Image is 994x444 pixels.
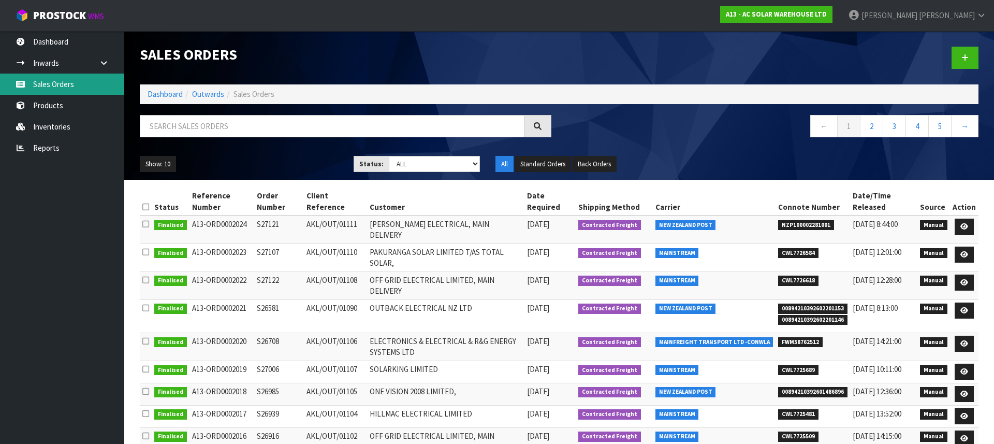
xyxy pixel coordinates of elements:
th: Action [950,188,978,216]
span: Finalised [154,387,187,397]
td: S26939 [254,405,304,427]
span: Contracted Freight [578,304,641,314]
span: MAINFREIGHT TRANSPORT LTD -CONWLA [655,337,773,348]
td: AKL/OUT/01104 [304,405,368,427]
span: CWL7725481 [778,409,818,420]
span: Manual [920,304,947,314]
th: Carrier [653,188,776,216]
span: MAINSTREAM [655,276,699,286]
a: Outwards [192,89,224,99]
button: All [495,156,514,173]
strong: A13 - AC SOLAR WAREHOUSE LTD [726,10,827,19]
span: Manual [920,387,947,397]
span: Finalised [154,248,187,259]
span: 00894210392602201153 [778,304,847,314]
span: CWL7726584 [778,248,818,259]
span: MAINSTREAM [655,248,699,259]
span: Manual [920,432,947,442]
small: WMS [88,11,104,21]
span: [DATE] 12:01:00 [853,247,901,257]
span: Manual [920,409,947,420]
span: Manual [920,365,947,376]
span: MAINSTREAM [655,432,699,442]
td: A13-ORD0002023 [189,244,255,271]
a: 1 [837,115,860,137]
td: ONE VISION 2008 LIMITED, [367,383,524,405]
span: MAINSTREAM [655,409,699,420]
a: 2 [860,115,883,137]
span: NZP100002281001 [778,220,834,231]
a: Dashboard [148,89,183,99]
td: S27122 [254,271,304,299]
td: OUTBACK ELECTRICAL NZ LTD [367,299,524,333]
span: [PERSON_NAME] [919,10,975,20]
td: S27107 [254,244,304,271]
a: 4 [905,115,929,137]
span: CWL7725689 [778,365,818,376]
span: 00894210392602201146 [778,315,847,325]
nav: Page navigation [567,115,978,140]
h1: Sales Orders [140,47,551,63]
td: ELECTRONICS & ELECTRICAL & R&G ENERGY SYSTEMS LTD [367,333,524,361]
span: Finalised [154,304,187,314]
span: [DATE] [527,219,549,229]
span: [DATE] 10:11:00 [853,364,901,374]
td: A13-ORD0002020 [189,333,255,361]
span: 00894210392601486896 [778,387,847,397]
button: Back Orders [572,156,617,173]
span: [DATE] [527,275,549,285]
th: Date/Time Released [850,188,918,216]
span: Contracted Freight [578,248,641,259]
td: A13-ORD0002021 [189,299,255,333]
span: [PERSON_NAME] [861,10,917,20]
span: [DATE] 12:36:00 [853,386,901,396]
span: Contracted Freight [578,387,641,397]
span: MAINSTREAM [655,365,699,376]
span: Finalised [154,409,187,420]
th: Shipping Method [576,188,653,216]
td: AKL/OUT/01108 [304,271,368,299]
a: 3 [883,115,906,137]
button: Show: 10 [140,156,176,173]
span: Finalised [154,365,187,376]
span: Finalised [154,276,187,286]
td: AKL/OUT/01107 [304,361,368,383]
td: A13-ORD0002018 [189,383,255,405]
span: Contracted Freight [578,409,641,420]
th: Connote Number [776,188,850,216]
td: A13-ORD0002019 [189,361,255,383]
a: 5 [928,115,952,137]
span: CWL7726618 [778,276,818,286]
span: NEW ZEALAND POST [655,220,716,231]
span: [DATE] [527,364,549,374]
input: Search sales orders [140,115,524,137]
span: Manual [920,337,947,348]
img: cube-alt.png [16,9,28,22]
span: [DATE] [527,303,549,313]
span: Contracted Freight [578,220,641,231]
span: Manual [920,248,947,259]
a: → [951,115,978,137]
span: ProStock [33,9,86,22]
span: Contracted Freight [578,365,641,376]
a: ← [810,115,838,137]
td: PAKURANGA SOLAR LIMITED T/AS TOTAL SOLAR, [367,244,524,271]
td: OFF GRID ELECTRICAL LIMITED, MAIN DELIVERY [367,271,524,299]
span: [DATE] 13:52:00 [853,409,901,419]
td: A13-ORD0002017 [189,405,255,427]
span: Contracted Freight [578,432,641,442]
th: Status [152,188,189,216]
td: S26985 [254,383,304,405]
th: Date Required [524,188,576,216]
span: [DATE] 14:15:00 [853,431,901,441]
span: NEW ZEALAND POST [655,304,716,314]
span: [DATE] 8:44:00 [853,219,898,229]
th: Reference Number [189,188,255,216]
td: A13-ORD0002024 [189,216,255,244]
span: Manual [920,276,947,286]
span: Manual [920,220,947,231]
td: AKL/OUT/01106 [304,333,368,361]
span: [DATE] [527,386,549,396]
td: AKL/OUT/01105 [304,383,368,405]
td: HILLMAC ELECTRICAL LIMITED [367,405,524,427]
